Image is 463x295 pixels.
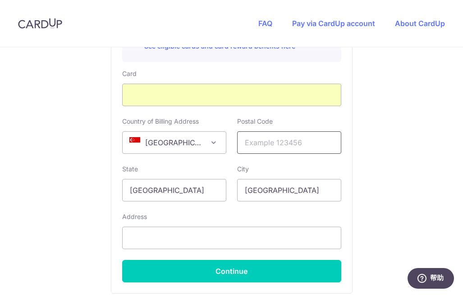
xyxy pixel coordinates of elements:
[18,18,62,29] img: CardUp
[122,212,147,221] label: Address
[122,69,137,78] label: Card
[144,42,295,50] a: See eligible cards and card reward benefits here
[258,19,272,28] a: FAQ
[122,117,199,126] label: Country of Billing Address
[395,19,445,28] a: About CardUp
[122,165,138,174] label: State
[123,132,226,153] span: Singapore
[122,260,341,282] button: Continue
[130,89,334,100] iframe: Secure card payment input frame
[237,131,341,154] input: Example 123456
[292,19,375,28] a: Pay via CardUp account
[122,131,226,154] span: Singapore
[407,268,454,291] iframe: 打开一个小组件，您可以在其中找到更多信息
[237,165,249,174] label: City
[237,117,273,126] label: Postal Code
